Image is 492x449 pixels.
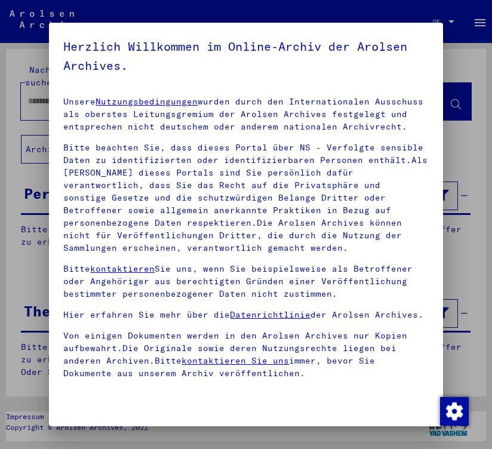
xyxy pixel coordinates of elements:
[90,263,155,274] a: kontaktieren
[63,37,428,75] h5: Herzlich Willkommen im Online-Archiv der Arolsen Archives.
[63,263,428,300] p: Bitte Sie uns, wenn Sie beispielsweise als Betroffener oder Angehöriger aus berechtigten Gründen ...
[96,96,198,107] a: Nutzungsbedingungen
[440,397,469,426] img: Zustimmung ändern
[230,309,310,320] a: Datenrichtlinie
[63,330,428,380] p: Von einigen Dokumenten werden in den Arolsen Archives nur Kopien aufbewahrt.Die Originale sowie d...
[182,355,289,366] a: kontaktieren Sie uns
[439,396,468,425] div: Zustimmung ändern
[63,309,428,321] p: Hier erfahren Sie mehr über die der Arolsen Archives.
[63,96,428,133] p: Unsere wurden durch den Internationalen Ausschuss als oberstes Leitungsgremium der Arolsen Archiv...
[63,142,428,254] p: Bitte beachten Sie, dass dieses Portal über NS - Verfolgte sensible Daten zu identifizierten oder...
